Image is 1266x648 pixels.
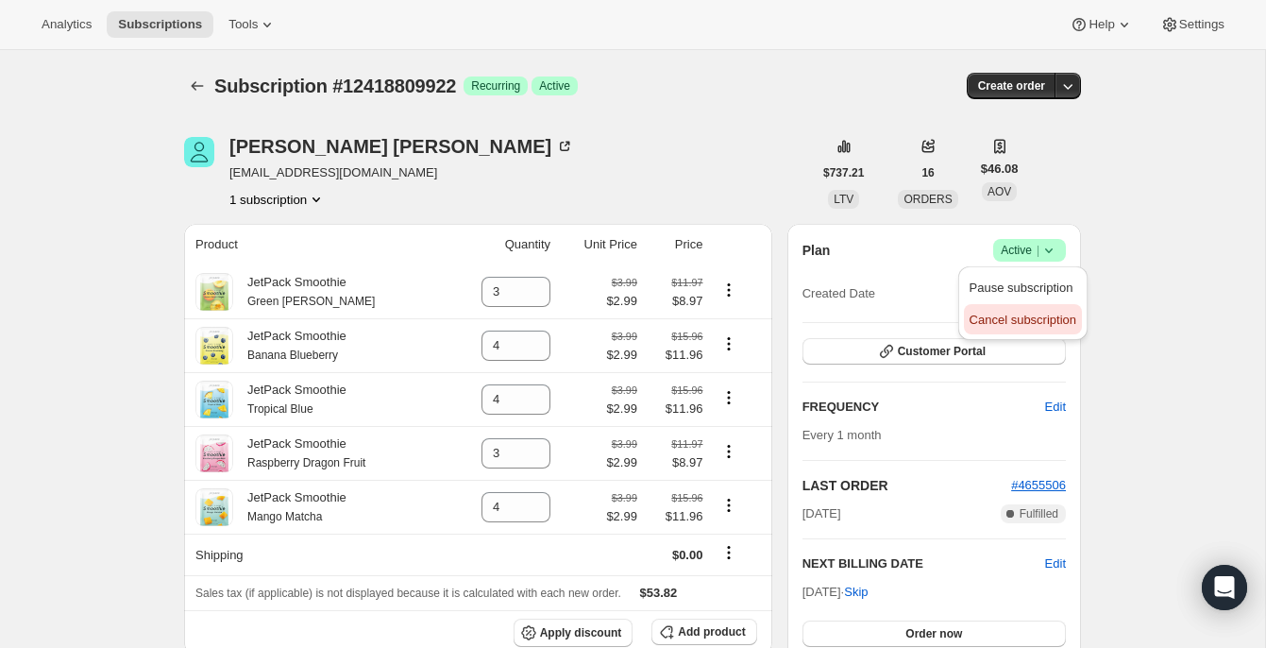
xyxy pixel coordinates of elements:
[714,495,744,516] button: Product actions
[714,387,744,408] button: Product actions
[802,504,841,523] span: [DATE]
[195,381,233,418] img: product img
[802,621,1066,647] button: Order now
[649,400,703,418] span: $11.96
[233,488,346,526] div: JetPack Smoothie
[898,344,986,359] span: Customer Portal
[823,165,864,180] span: $737.21
[214,76,456,96] span: Subscription #12418809922
[233,273,375,311] div: JetPack Smoothie
[195,273,233,311] img: product img
[1011,478,1066,492] a: #4655506
[714,280,744,300] button: Product actions
[714,542,744,563] button: Shipping actions
[229,163,574,182] span: [EMAIL_ADDRESS][DOMAIN_NAME]
[978,78,1045,94] span: Create order
[812,160,875,186] button: $737.21
[802,284,875,303] span: Created Date
[539,78,570,94] span: Active
[612,384,637,396] small: $3.99
[802,476,1011,495] h2: LAST ORDER
[802,338,1066,365] button: Customer Portal
[233,327,346,365] div: JetPack Smoothie
[672,548,703,562] span: $0.00
[233,381,346,418] div: JetPack Smoothie
[970,313,1076,327] span: Cancel subscription
[247,349,338,362] small: Banana Blueberry
[1149,11,1236,38] button: Settings
[671,277,702,288] small: $11.97
[42,17,92,32] span: Analytics
[606,507,637,526] span: $2.99
[247,295,375,308] small: Green [PERSON_NAME]
[195,435,233,472] img: product img
[1011,476,1066,495] button: #4655506
[987,185,1011,198] span: AOV
[229,137,574,156] div: [PERSON_NAME] [PERSON_NAME]
[671,384,702,396] small: $15.96
[1045,398,1066,417] span: Edit
[195,327,233,365] img: product img
[643,224,709,265] th: Price
[678,624,745,639] span: Add product
[448,224,556,265] th: Quantity
[981,160,1019,179] span: $46.08
[184,137,214,167] span: Robbie Keyser
[1179,17,1224,32] span: Settings
[970,281,1073,295] span: Pause subscription
[1045,554,1066,573] button: Edit
[833,577,879,607] button: Skip
[229,190,326,209] button: Product actions
[671,331,702,342] small: $15.96
[802,554,1045,573] h2: NEXT BILLING DATE
[964,272,1082,302] button: Pause subscription
[184,224,448,265] th: Product
[834,193,853,206] span: LTV
[964,304,1082,334] button: Cancel subscription
[514,619,633,647] button: Apply discount
[1034,392,1077,422] button: Edit
[1001,241,1058,260] span: Active
[1089,17,1114,32] span: Help
[184,534,448,575] th: Shipping
[802,398,1045,417] h2: FREQUENCY
[556,224,643,265] th: Unit Price
[671,492,702,503] small: $15.96
[649,346,703,365] span: $11.96
[905,626,962,641] span: Order now
[612,438,637,450] small: $3.99
[1020,506,1058,521] span: Fulfilled
[247,402,313,416] small: Tropical Blue
[606,453,637,472] span: $2.99
[714,441,744,462] button: Product actions
[247,456,365,469] small: Raspberry Dragon Fruit
[606,292,637,311] span: $2.99
[612,277,637,288] small: $3.99
[649,507,703,526] span: $11.96
[967,73,1056,99] button: Create order
[118,17,202,32] span: Subscriptions
[540,625,622,640] span: Apply discount
[195,488,233,526] img: product img
[714,333,744,354] button: Product actions
[247,510,322,523] small: Mango Matcha
[606,346,637,365] span: $2.99
[612,331,637,342] small: $3.99
[1037,243,1039,258] span: |
[1202,565,1247,610] div: Open Intercom Messenger
[910,160,945,186] button: 16
[184,73,211,99] button: Subscriptions
[233,435,365,472] div: JetPack Smoothie
[903,193,952,206] span: ORDERS
[651,619,756,645] button: Add product
[471,78,520,94] span: Recurring
[107,11,213,38] button: Subscriptions
[217,11,288,38] button: Tools
[921,165,934,180] span: 16
[612,492,637,503] small: $3.99
[802,241,831,260] h2: Plan
[195,587,621,600] span: Sales tax (if applicable) is not displayed because it is calculated with each new order.
[802,585,869,599] span: [DATE] ·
